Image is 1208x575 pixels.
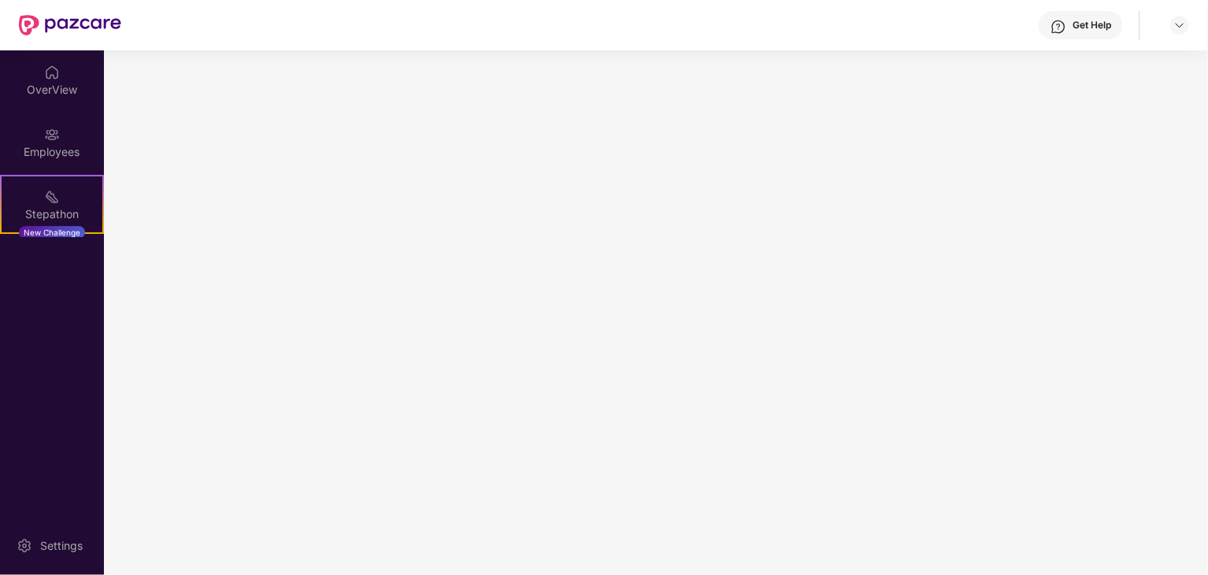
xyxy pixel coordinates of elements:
img: svg+xml;base64,PHN2ZyBpZD0iU2V0dGluZy0yMHgyMCIgeG1sbnM9Imh0dHA6Ly93d3cudzMub3JnLzIwMDAvc3ZnIiB3aW... [17,538,32,554]
img: svg+xml;base64,PHN2ZyBpZD0iRHJvcGRvd24tMzJ4MzIiIHhtbG5zPSJodHRwOi8vd3d3LnczLm9yZy8yMDAwL3N2ZyIgd2... [1173,19,1186,32]
img: svg+xml;base64,PHN2ZyBpZD0iRW1wbG95ZWVzIiB4bWxucz0iaHR0cDovL3d3dy53My5vcmcvMjAwMC9zdmciIHdpZHRoPS... [44,127,60,143]
div: Get Help [1073,19,1111,32]
div: Settings [35,538,87,554]
div: Stepathon [2,206,102,222]
img: New Pazcare Logo [19,15,121,35]
img: svg+xml;base64,PHN2ZyBpZD0iSGVscC0zMngzMiIgeG1sbnM9Imh0dHA6Ly93d3cudzMub3JnLzIwMDAvc3ZnIiB3aWR0aD... [1051,19,1066,35]
img: svg+xml;base64,PHN2ZyB4bWxucz0iaHR0cDovL3d3dy53My5vcmcvMjAwMC9zdmciIHdpZHRoPSIyMSIgaGVpZ2h0PSIyMC... [44,189,60,205]
div: New Challenge [19,226,85,239]
img: svg+xml;base64,PHN2ZyBpZD0iSG9tZSIgeG1sbnM9Imh0dHA6Ly93d3cudzMub3JnLzIwMDAvc3ZnIiB3aWR0aD0iMjAiIG... [44,65,60,80]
